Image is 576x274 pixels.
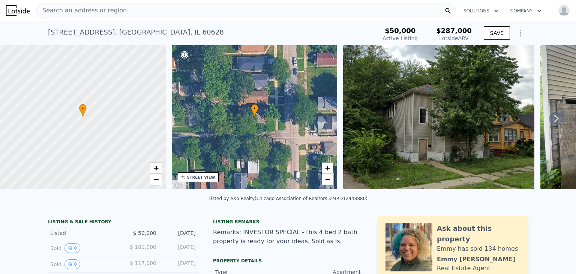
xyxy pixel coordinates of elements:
[436,35,472,42] div: Lotside ARV
[153,163,158,173] span: +
[382,35,418,41] span: Active Listing
[133,230,156,236] span: $ 50,000
[558,5,570,17] img: avatar
[322,163,333,174] a: Zoom in
[504,4,547,18] button: Company
[153,175,158,184] span: −
[213,219,363,225] div: Listing remarks
[48,27,224,38] div: [STREET_ADDRESS] , [GEOGRAPHIC_DATA] , IL 60628
[437,255,515,264] div: Emmy [PERSON_NAME]
[251,105,258,112] span: •
[385,27,415,35] span: $50,000
[187,175,215,180] div: STREET VIEW
[6,5,30,16] img: Lotside
[436,27,472,35] span: $287,000
[150,163,162,174] a: Zoom in
[162,259,196,269] div: [DATE]
[79,104,87,117] div: •
[150,174,162,185] a: Zoom out
[50,243,117,253] div: Sold
[437,223,520,244] div: Ask about this property
[513,26,528,41] button: Show Options
[130,244,156,250] span: $ 181,000
[213,258,363,264] div: Property details
[484,26,510,40] button: SAVE
[251,104,258,117] div: •
[325,175,330,184] span: −
[208,196,367,201] div: Listed by eXp Realty (Chicago Association of Realtors #MRD12448880)
[162,243,196,253] div: [DATE]
[50,259,117,269] div: Sold
[213,228,363,246] div: Remarks: INVESTOR SPECIAL - this 4 bed 2 bath property is ready for your ideas. Sold as is.
[437,264,490,273] div: Real Estate Agent
[325,163,330,173] span: +
[64,259,80,269] button: View historical data
[79,105,87,112] span: •
[36,6,127,15] span: Search an address or region
[48,219,198,226] div: LISTING & SALE HISTORY
[50,229,117,237] div: Listed
[130,260,156,266] span: $ 117,000
[162,229,196,237] div: [DATE]
[64,243,80,253] button: View historical data
[457,4,504,18] button: Solutions
[343,45,534,189] img: Sale: 167494163 Parcel: 17127677
[437,244,518,253] div: Emmy has sold 134 homes
[322,174,333,185] a: Zoom out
